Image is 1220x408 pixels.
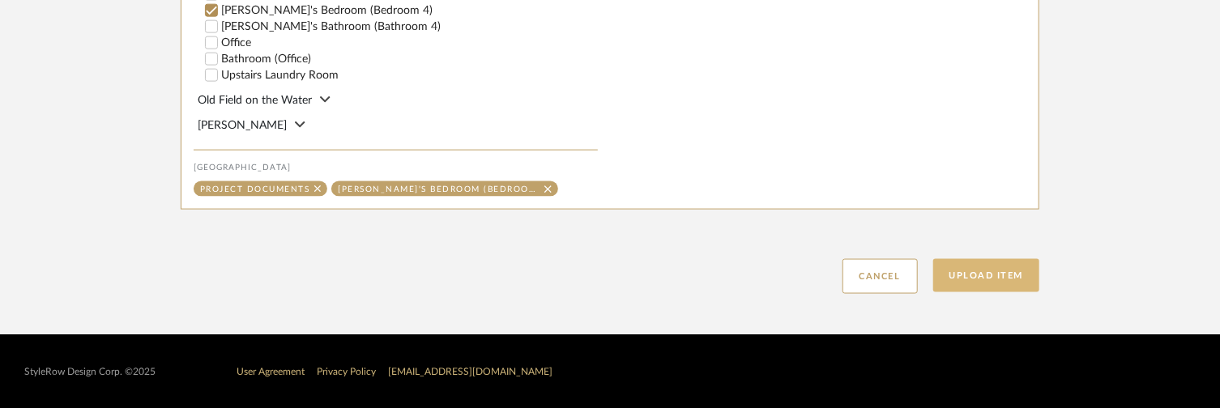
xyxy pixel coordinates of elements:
div: Project Documents [200,185,310,193]
label: Office [221,37,598,49]
div: [PERSON_NAME]'s Bedroom (Bedroom 4) [338,185,540,193]
button: Upload Item [933,259,1040,292]
label: Upstairs Laundry Room [221,70,598,81]
div: StyleRow Design Corp. ©2025 [24,366,156,378]
a: [EMAIL_ADDRESS][DOMAIN_NAME] [388,367,552,376]
span: [PERSON_NAME] [198,120,287,131]
label: [PERSON_NAME]'s Bathroom (Bathroom 4) [221,21,598,32]
a: Privacy Policy [317,367,376,376]
div: [GEOGRAPHIC_DATA] [194,163,598,172]
label: [PERSON_NAME]'s Bedroom (Bedroom 4) [221,5,598,16]
button: Cancel [842,259,918,294]
a: User Agreement [237,367,305,376]
label: Bathroom (Office) [221,53,598,65]
span: Old Field on the Water [198,95,312,106]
